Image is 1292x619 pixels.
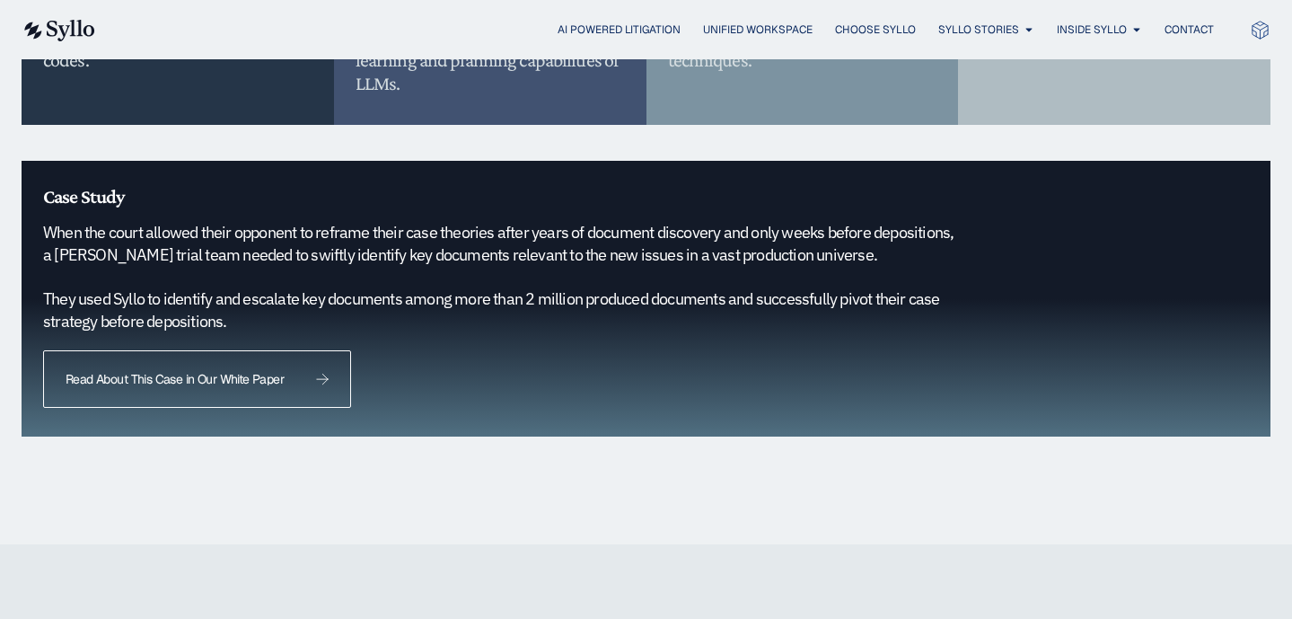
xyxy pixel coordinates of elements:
a: Read About This Case in Our White Paper [43,350,351,408]
h5: When the court allowed their opponent to reframe their case theories after years of document disc... [43,222,958,332]
a: Unified Workspace [703,22,813,38]
a: Syllo Stories [938,22,1019,38]
div: Menu Toggle [131,22,1214,39]
a: AI Powered Litigation [558,22,681,38]
span: Case Study [43,185,124,208]
nav: Menu [131,22,1214,39]
a: Inside Syllo [1057,22,1127,38]
a: Contact [1165,22,1214,38]
span: Read About This Case in Our White Paper [66,373,284,385]
img: syllo [22,20,95,41]
a: Choose Syllo [835,22,916,38]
